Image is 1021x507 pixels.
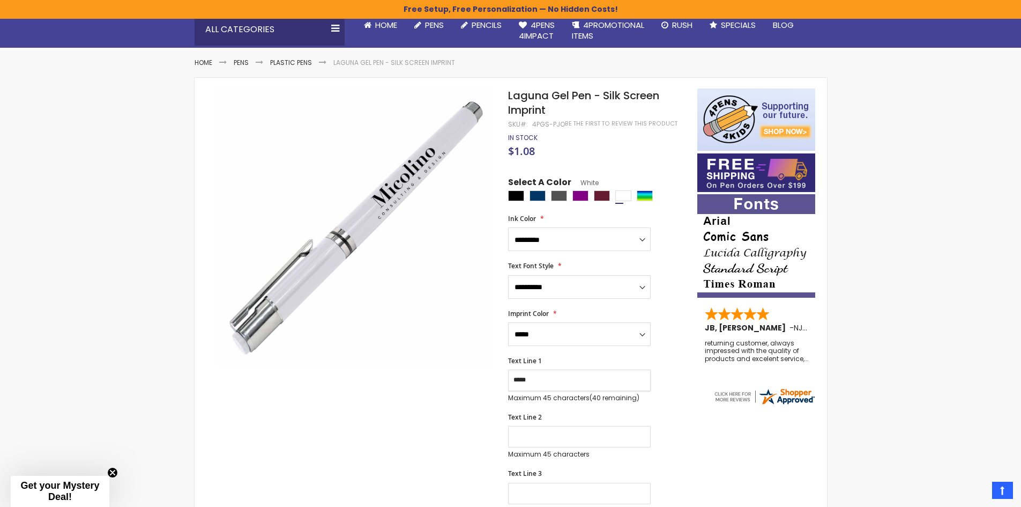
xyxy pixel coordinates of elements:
[508,134,538,142] div: Availability
[572,190,588,201] div: Purple
[773,19,794,31] span: Blog
[11,476,109,507] div: Get your Mystery Deal!Close teaser
[615,190,631,201] div: White
[508,309,549,318] span: Imprint Color
[510,13,563,48] a: 4Pens4impact
[789,322,883,333] span: - ,
[195,58,212,67] a: Home
[653,13,701,37] a: Rush
[701,13,764,37] a: Specials
[697,153,815,192] img: Free shipping on orders over $199
[551,190,567,201] div: Gunmetal
[375,19,397,31] span: Home
[794,322,807,333] span: NJ
[270,58,312,67] a: Plastic Pens
[508,88,659,117] span: Laguna Gel Pen - Silk Screen Imprint
[508,413,542,422] span: Text Line 2
[508,394,651,402] p: Maximum 45 characters
[530,190,546,201] div: Navy Blue
[532,120,565,129] div: 4PGS-PJO
[590,393,639,402] span: (40 remaining)
[20,480,99,502] span: Get your Mystery Deal!
[705,340,809,363] div: returning customer, always impressed with the quality of products and excelent service, will retu...
[713,399,816,408] a: 4pens.com certificate URL
[637,190,653,201] div: Assorted
[508,261,554,270] span: Text Font Style
[721,19,756,31] span: Specials
[508,177,571,191] span: Select A Color
[107,467,118,478] button: Close teaser
[508,450,651,459] p: Maximum 45 characters
[508,469,542,478] span: Text Line 3
[697,194,815,298] img: font-personalization-examples
[697,89,815,151] img: 4pens 4 kids
[565,120,677,128] a: Be the first to review this product
[705,322,789,333] span: JB, [PERSON_NAME]
[713,387,816,406] img: 4pens.com widget logo
[572,19,644,41] span: 4PROMOTIONAL ITEMS
[933,478,1021,507] iframe: Google Customer Reviews
[452,13,510,37] a: Pencils
[594,190,610,201] div: Dark Red
[519,19,555,41] span: 4Pens 4impact
[355,13,406,37] a: Home
[508,190,524,201] div: Black
[216,87,494,366] img: white-4pgs-pjo-laguna-gel_1.jpg
[508,133,538,142] span: In stock
[508,356,542,365] span: Text Line 1
[672,19,692,31] span: Rush
[234,58,249,67] a: Pens
[425,19,444,31] span: Pens
[764,13,802,37] a: Blog
[508,144,535,158] span: $1.08
[195,13,345,46] div: All Categories
[508,120,528,129] strong: SKU
[472,19,502,31] span: Pencils
[563,13,653,48] a: 4PROMOTIONALITEMS
[571,178,599,187] span: White
[333,58,455,67] li: Laguna Gel Pen - Silk Screen Imprint
[508,214,536,223] span: Ink Color
[406,13,452,37] a: Pens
